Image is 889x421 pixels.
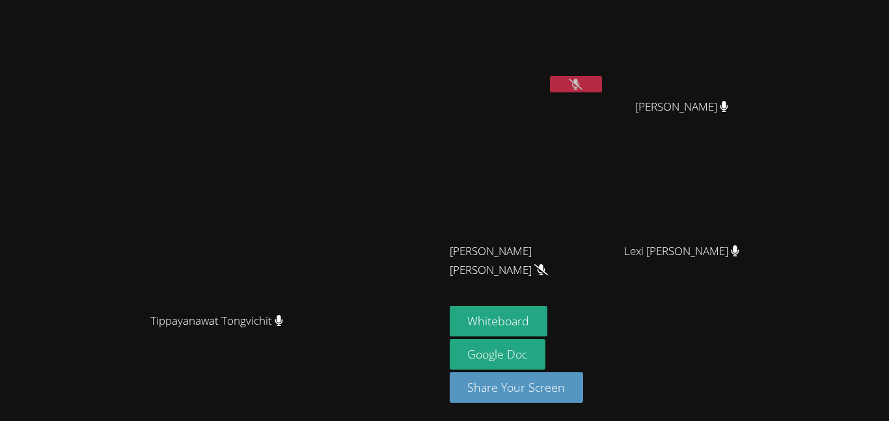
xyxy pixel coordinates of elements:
[450,339,546,370] a: Google Doc
[624,242,739,261] span: Lexi [PERSON_NAME]
[635,98,728,116] span: [PERSON_NAME]
[450,306,548,336] button: Whiteboard
[150,312,283,331] span: Tippayanawat Tongvichit
[450,242,594,280] span: [PERSON_NAME] [PERSON_NAME]
[450,372,584,403] button: Share Your Screen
